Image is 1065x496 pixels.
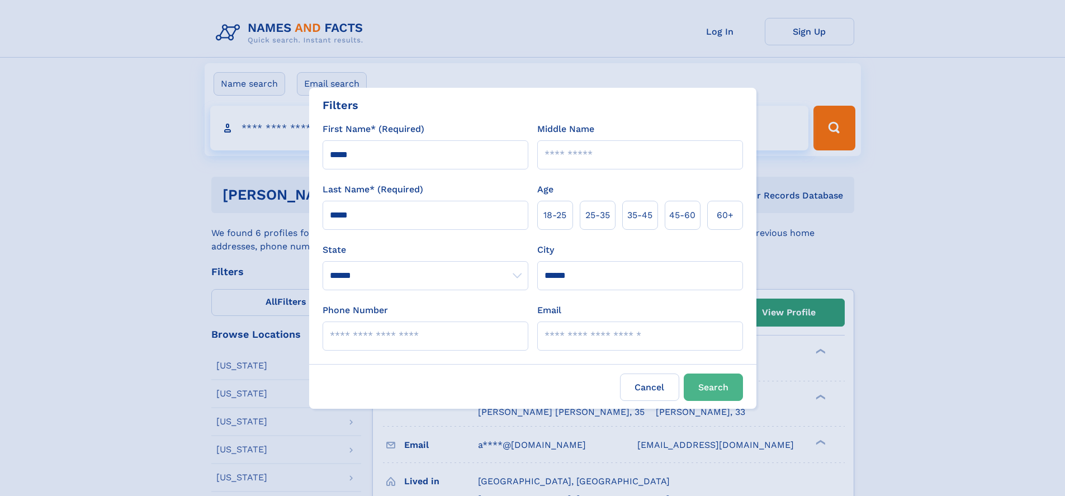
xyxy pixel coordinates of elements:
[537,183,553,196] label: Age
[543,209,566,222] span: 18‑25
[537,243,554,257] label: City
[537,304,561,317] label: Email
[323,97,358,114] div: Filters
[323,122,424,136] label: First Name* (Required)
[323,304,388,317] label: Phone Number
[669,209,695,222] span: 45‑60
[323,183,423,196] label: Last Name* (Required)
[585,209,610,222] span: 25‑35
[620,374,679,401] label: Cancel
[537,122,594,136] label: Middle Name
[323,243,528,257] label: State
[717,209,733,222] span: 60+
[684,374,743,401] button: Search
[627,209,652,222] span: 35‑45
